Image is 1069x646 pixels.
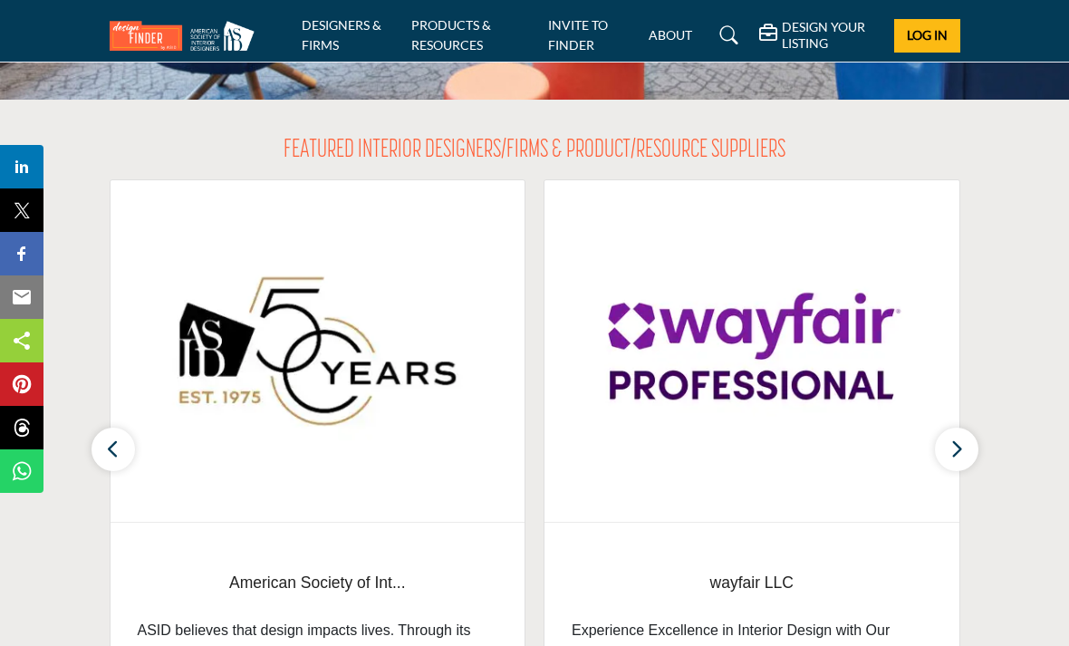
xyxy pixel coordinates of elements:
a: Search [702,21,750,50]
a: wayfair LLC [572,559,932,607]
h2: FEATURED INTERIOR DESIGNERS/FIRMS & PRODUCT/RESOURCE SUPPLIERS [284,136,785,167]
span: Log In [907,27,948,43]
div: DESIGN YOUR LISTING [759,19,881,52]
span: American Society of Int... [138,571,498,594]
img: American Society of Interior Designers [111,180,525,522]
h5: DESIGN YOUR LISTING [782,19,881,52]
a: ABOUT [649,27,692,43]
a: American Society of Int... [138,559,498,607]
span: wayfair LLC [572,571,932,594]
a: INVITE TO FINDER [548,17,608,53]
a: PRODUCTS & RESOURCES [411,17,491,53]
a: DESIGNERS & FIRMS [302,17,381,53]
img: Site Logo [110,21,264,51]
img: wayfair LLC [544,180,959,522]
span: American Society of Interior Designers [138,559,498,607]
button: Log In [894,19,959,53]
